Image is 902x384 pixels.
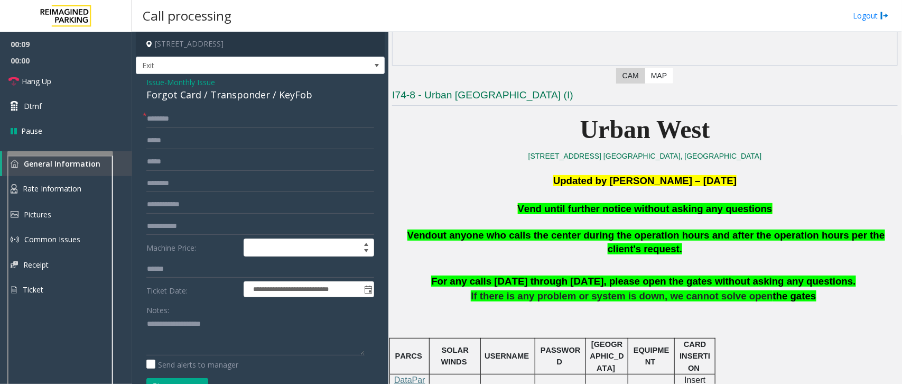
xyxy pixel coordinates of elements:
[144,281,241,297] label: Ticket Date:
[164,77,215,87] span: -
[144,239,241,257] label: Machine Price:
[359,248,374,256] span: Decrease value
[407,230,432,241] span: Vend
[136,57,334,74] span: Exit
[553,175,737,186] span: Updated by [PERSON_NAME] – [DATE]
[21,125,42,136] span: Pause
[880,10,889,21] img: logout
[541,346,581,366] span: PASSWORD
[680,340,710,372] span: CARD INSERTION
[580,115,710,143] span: Urban West
[146,301,169,316] label: Notes:
[590,340,624,372] span: [GEOGRAPHIC_DATA]
[645,68,673,84] label: Map
[853,10,889,21] a: Logout
[773,290,816,301] span: the gates
[146,359,238,370] label: Send alerts to manager
[22,76,51,87] span: Hang Up
[362,282,374,297] span: Toggle popup
[528,152,762,160] a: [STREET_ADDRESS] [GEOGRAPHIC_DATA], [GEOGRAPHIC_DATA]
[137,3,237,29] h3: Call processing
[518,203,773,214] span: Vend until further notice without asking any questions
[392,88,898,106] h3: I74-8 - Urban [GEOGRAPHIC_DATA] (I)
[471,290,773,301] span: If there is any problem or system is down, we cannot solve open
[634,346,669,366] span: EQUIPMENT
[431,276,855,287] span: For any calls [DATE] through [DATE], please open the gates without asking any questions.
[441,346,469,366] span: SOLAR WINDS
[431,230,885,255] span: out anyone who calls the center during the operation hours and after the operation hours per the ...
[395,352,422,360] span: PARCS
[146,77,164,88] span: Issue
[616,68,645,84] label: CAM
[485,352,529,360] span: USERNAME
[146,88,374,102] div: Forgot Card / Transponder / KeyFob
[359,239,374,248] span: Increase value
[24,100,42,112] span: Dtmf
[2,151,132,176] a: General Information
[167,77,215,88] span: Monthly Issue
[136,32,385,57] h4: [STREET_ADDRESS]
